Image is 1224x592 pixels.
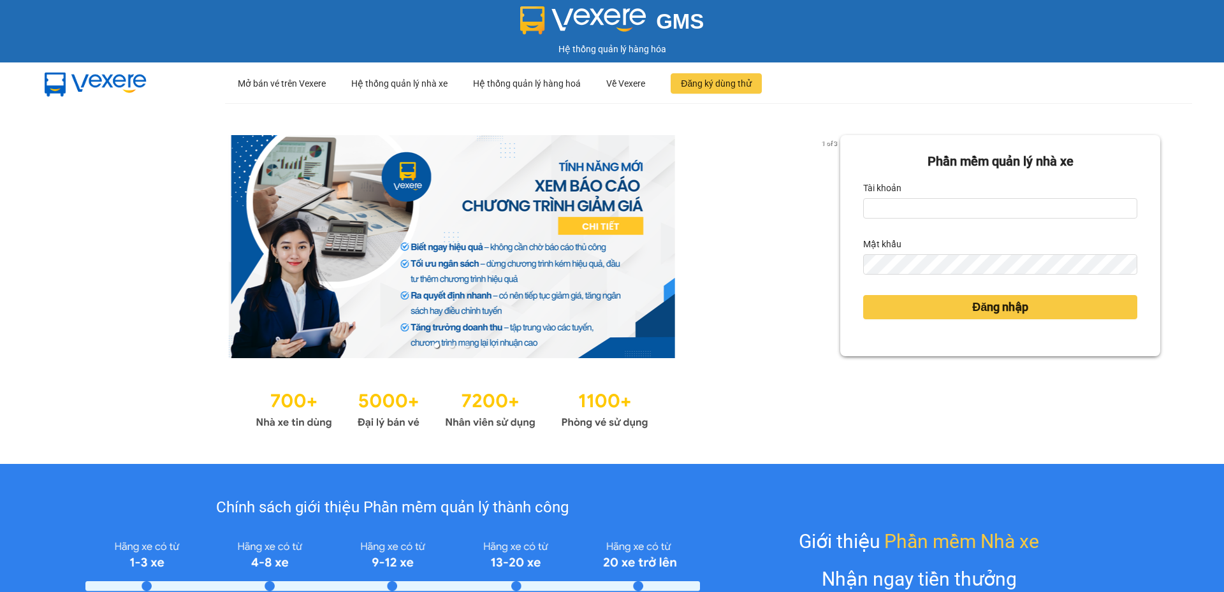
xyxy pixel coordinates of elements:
[863,178,901,198] label: Tài khoản
[449,343,455,348] li: slide item 2
[520,19,704,29] a: GMS
[3,42,1221,56] div: Hệ thống quản lý hàng hóa
[473,63,581,104] div: Hệ thống quản lý hàng hoá
[238,63,326,104] div: Mở bán vé trên Vexere
[85,496,699,520] div: Chính sách giới thiệu Phần mềm quản lý thành công
[863,152,1137,171] div: Phần mềm quản lý nhà xe
[681,76,752,90] span: Đăng ký dùng thử
[863,234,901,254] label: Mật khẩu
[434,343,439,348] li: slide item 1
[863,198,1137,219] input: Tài khoản
[465,343,470,348] li: slide item 3
[656,10,704,33] span: GMS
[520,6,646,34] img: logo 2
[671,73,762,94] button: Đăng ký dùng thử
[884,526,1039,556] span: Phần mềm Nhà xe
[818,135,840,152] p: 1 of 3
[32,62,159,105] img: mbUUG5Q.png
[606,63,645,104] div: Về Vexere
[256,384,648,432] img: Statistics.png
[972,298,1028,316] span: Đăng nhập
[64,135,82,358] button: previous slide / item
[799,526,1039,556] div: Giới thiệu
[351,63,448,104] div: Hệ thống quản lý nhà xe
[863,295,1137,319] button: Đăng nhập
[822,135,840,358] button: next slide / item
[863,254,1137,275] input: Mật khẩu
